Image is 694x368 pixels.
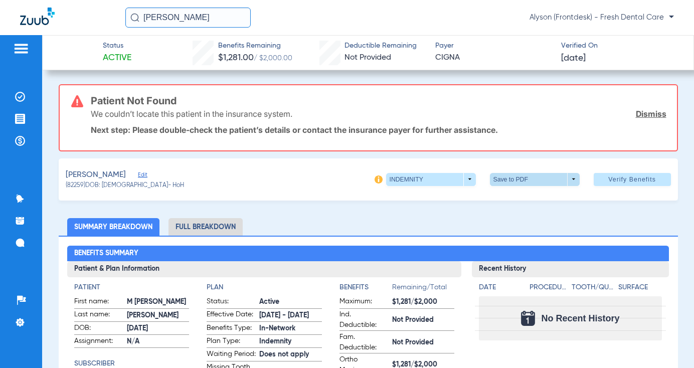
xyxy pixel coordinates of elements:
span: Payer [435,41,552,51]
span: Verify Benefits [608,175,656,183]
span: Benefits Type: [207,323,256,335]
span: Waiting Period: [207,349,256,361]
span: In-Network [259,323,321,334]
span: Not Provided [344,54,391,62]
h3: Patient Not Found [91,96,666,106]
span: First name: [74,296,123,308]
span: Plan Type: [207,336,256,348]
span: CIGNA [435,52,552,64]
span: Active [103,52,131,64]
h3: Patient & Plan Information [67,261,461,277]
app-breakdown-title: Tooth/Quad [572,282,615,296]
h2: Benefits Summary [67,246,669,262]
app-breakdown-title: Benefits [339,282,392,296]
span: Status [103,41,131,51]
span: Last name: [74,309,123,321]
span: Not Provided [392,315,454,325]
h4: Benefits [339,282,392,293]
span: $1,281.00 [218,53,254,62]
img: Calendar [521,311,535,326]
img: info-icon [375,175,383,183]
span: Assignment: [74,336,123,348]
h4: Plan [207,282,321,293]
img: error-icon [71,95,83,107]
h3: Recent History [472,261,669,277]
span: [PERSON_NAME] [66,169,126,181]
span: / $2,000.00 [254,55,292,62]
span: Benefits Remaining [218,41,292,51]
span: Deductible Remaining [344,41,417,51]
span: (82259) DOB: [DEMOGRAPHIC_DATA] - HoH [66,181,184,191]
span: [PERSON_NAME] [127,310,189,321]
h4: Procedure [530,282,568,293]
li: Full Breakdown [168,218,243,236]
span: Fam. Deductible: [339,332,389,353]
input: Search for patients [125,8,251,28]
span: Effective Date: [207,309,256,321]
span: N/A [127,336,189,347]
span: Status: [207,296,256,308]
span: Not Provided [392,337,454,348]
button: Verify Benefits [594,173,671,186]
a: Dismiss [636,109,666,119]
img: Zuub Logo [20,8,55,25]
span: DOB: [74,323,123,335]
h4: Tooth/Quad [572,282,615,293]
span: Remaining/Total [392,282,454,296]
span: [DATE] [561,52,586,65]
h4: Date [479,282,521,293]
span: Verified On [561,41,678,51]
span: [DATE] [127,323,189,334]
iframe: Chat Widget [644,320,694,368]
button: INDEMNITY [386,173,476,186]
span: Edit [138,171,147,181]
app-breakdown-title: Surface [618,282,662,296]
p: Next step: Please double-check the patient’s details or contact the insurance payer for further a... [91,125,666,135]
span: Indemnity [259,336,321,347]
img: hamburger-icon [13,43,29,55]
span: No Recent History [541,313,619,323]
span: Maximum: [339,296,389,308]
h4: Patient [74,282,189,293]
span: $1,281/$2,000 [392,297,454,307]
app-breakdown-title: Date [479,282,521,296]
app-breakdown-title: Procedure [530,282,568,296]
h4: Surface [618,282,662,293]
button: Save to PDF [490,173,580,186]
img: Search Icon [130,13,139,22]
p: We couldn’t locate this patient in the insurance system. [91,109,292,119]
li: Summary Breakdown [67,218,159,236]
span: Active [259,297,321,307]
span: Does not apply [259,349,321,360]
span: M [PERSON_NAME] [127,297,189,307]
span: Alyson (Frontdesk) - Fresh Dental Care [530,13,674,23]
span: [DATE] - [DATE] [259,310,321,321]
span: Ind. Deductible: [339,309,389,330]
